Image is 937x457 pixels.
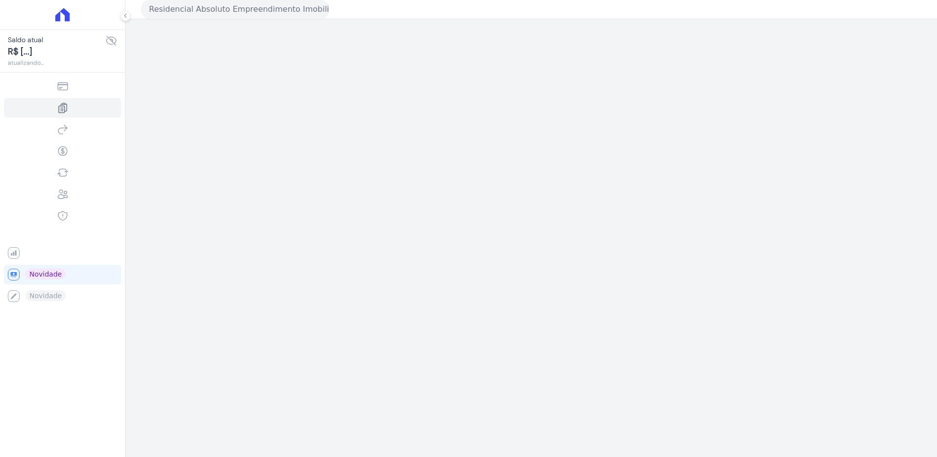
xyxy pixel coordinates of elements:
span: R$ [...] [8,45,105,58]
span: atualizando... [8,58,105,67]
span: Novidade [25,269,66,279]
span: Saldo atual [8,35,105,45]
a: Novidade [4,265,121,284]
nav: Sidebar [8,76,117,306]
